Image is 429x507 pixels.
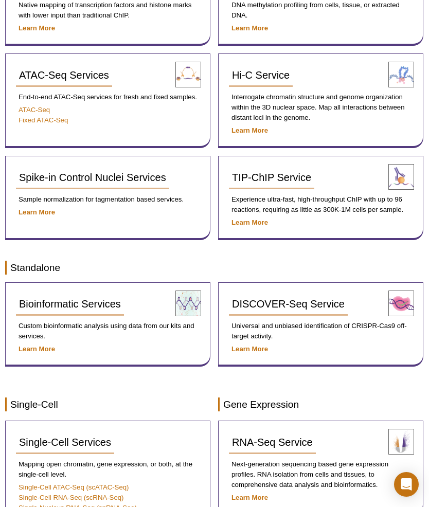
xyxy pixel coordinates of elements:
[5,261,424,275] h2: Standalone
[19,116,68,124] a: Fixed ATAC-Seq
[19,483,129,491] a: Single-Cell ATAC-Seq (scATAC-Seq)
[16,321,200,341] p: Custom bioinformatic analysis using data from our kits and services.
[16,293,124,316] a: Bioinformatic Services
[19,24,55,32] a: Learn More
[229,167,314,189] a: TIP-ChIP Service
[19,172,166,183] span: Spike-in Control Nuclei Services
[175,291,201,316] img: Bioinformatic Services
[19,106,50,114] a: ATAC-Seq
[232,69,290,81] span: Hi-C Service
[232,172,311,183] span: TIP-ChIP Service
[388,164,414,190] img: TIP-ChIP Service
[229,321,413,341] p: Universal and unbiased identification of CRISPR-Cas9 off-target activity.
[229,194,413,215] p: Experience ultra-fast, high-throughput ChIP with up to 96 reactions, requiring as little as 300K-...
[231,219,268,226] a: Learn More
[229,92,413,123] p: Interrogate chromatin structure and genome organization within the 3D nuclear space. Map all inte...
[231,24,268,32] a: Learn More
[229,64,293,87] a: Hi-C Service
[394,472,419,497] div: Open Intercom Messenger
[16,194,200,205] p: Sample normalization for tagmentation based services.
[388,291,414,316] img: DISCOVER-Seq Service
[5,397,210,411] h2: Single-Cell
[19,208,55,216] a: Learn More
[16,431,114,454] a: Single-Cell Services
[229,431,316,454] a: RNA-Seq Service
[229,459,413,490] p: Next-generation sequencing based gene expression profiles. RNA isolation from cells and tissues, ...
[19,69,109,81] span: ATAC-Seq Services
[231,345,268,353] a: Learn More
[232,298,345,310] span: DISCOVER-Seq Service
[232,437,313,448] span: RNA-Seq Service
[19,437,111,448] span: Single-Cell Services
[231,494,268,501] a: Learn More
[388,62,414,87] img: Hi-C Service
[19,345,55,353] a: Learn More
[218,397,423,411] h2: Gene Expression
[19,494,123,501] a: Single-Cell RNA-Seq (scRNA-Seq)
[16,92,200,102] p: End-to-end ATAC-Seq services for fresh and fixed samples.
[16,459,200,480] p: Mapping open chromatin, gene expression, or both, at the single-cell level.
[16,64,112,87] a: ATAC-Seq Services
[19,298,121,310] span: Bioinformatic Services
[16,167,169,189] a: Spike-in Control Nuclei Services
[229,293,348,316] a: DISCOVER-Seq Service
[175,62,201,87] img: ATAC-Seq Services
[388,429,414,455] img: RNA-Seq Service
[231,126,268,134] a: Learn More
